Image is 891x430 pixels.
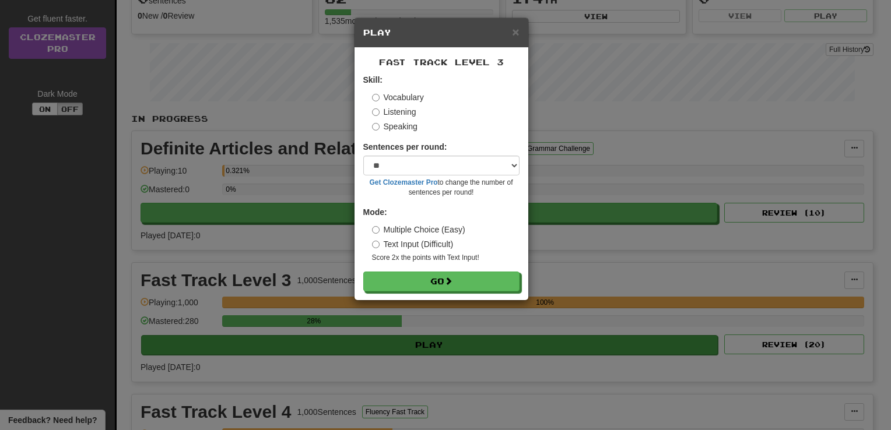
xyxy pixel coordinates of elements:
input: Listening [372,108,380,116]
strong: Skill: [363,75,383,84]
input: Speaking [372,123,380,131]
label: Listening [372,106,416,118]
label: Speaking [372,121,418,132]
h5: Play [363,27,520,38]
span: Fast Track Level 3 [379,57,504,67]
input: Multiple Choice (Easy) [372,226,380,234]
label: Multiple Choice (Easy) [372,224,465,235]
small: to change the number of sentences per round! [363,178,520,198]
a: Get Clozemaster Pro [370,178,438,186]
strong: Mode: [363,207,387,217]
label: Vocabulary [372,91,424,103]
input: Vocabulary [372,94,380,101]
input: Text Input (Difficult) [372,241,380,248]
button: Go [363,272,520,291]
span: × [512,25,519,38]
button: Close [512,26,519,38]
label: Text Input (Difficult) [372,238,454,250]
label: Sentences per round: [363,141,447,153]
small: Score 2x the points with Text Input ! [372,253,520,263]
